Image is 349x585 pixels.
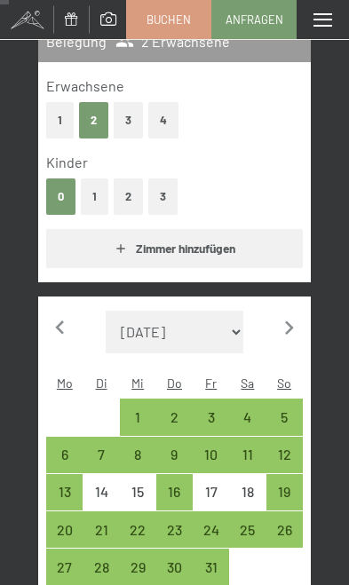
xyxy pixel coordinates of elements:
div: 25 [231,523,264,556]
div: Anreise möglich [120,399,156,435]
div: Anreise nicht möglich [193,474,229,510]
div: Anreise möglich [156,474,193,510]
div: Fri Oct 31 2025 [193,549,229,585]
h3: Belegung [46,32,107,51]
abbr: Sonntag [277,376,291,391]
div: Anreise möglich [229,399,266,435]
div: Wed Oct 29 2025 [120,549,156,585]
div: Anreise nicht möglich [83,474,119,510]
div: Anreise möglich [266,474,303,510]
div: Mon Oct 06 2025 [46,437,83,473]
div: Sat Oct 25 2025 [229,511,266,548]
button: 1 [46,102,74,138]
button: 3 [114,102,143,138]
div: Thu Oct 23 2025 [156,511,193,548]
div: Anreise möglich [266,399,303,435]
div: Anreise möglich [193,399,229,435]
div: Anreise möglich [156,399,193,435]
div: Tue Oct 07 2025 [83,437,119,473]
button: 0 [46,178,75,215]
div: 26 [268,523,301,556]
div: Thu Oct 09 2025 [156,437,193,473]
div: Mon Oct 20 2025 [46,511,83,548]
div: Sun Oct 26 2025 [266,511,303,548]
div: Fri Oct 24 2025 [193,511,229,548]
div: Thu Oct 16 2025 [156,474,193,510]
div: 14 [84,485,117,518]
div: 8 [122,447,155,480]
div: Wed Oct 22 2025 [120,511,156,548]
div: Tue Oct 28 2025 [83,549,119,585]
div: Anreise möglich [266,511,303,548]
div: Anreise möglich [266,437,303,473]
a: Buchen [127,1,210,38]
div: Anreise möglich [193,437,229,473]
div: 20 [48,523,81,556]
span: 2 Erwachsene [115,32,230,51]
div: Fri Oct 17 2025 [193,474,229,510]
div: Tue Oct 14 2025 [83,474,119,510]
div: 18 [231,485,264,518]
div: 22 [122,523,155,556]
button: 1 [81,178,108,215]
div: 2 [158,410,191,443]
abbr: Freitag [205,376,217,391]
button: Zimmer hinzufügen [46,229,303,268]
div: 21 [84,523,117,556]
abbr: Montag [57,376,73,391]
button: 2 [114,178,143,215]
div: Anreise möglich [156,437,193,473]
button: 2 [79,102,108,138]
div: Sat Oct 18 2025 [229,474,266,510]
div: Sun Oct 12 2025 [266,437,303,473]
div: 13 [48,485,81,518]
div: Sat Oct 11 2025 [229,437,266,473]
div: 12 [268,447,301,480]
div: 24 [194,523,227,556]
div: Anreise möglich [120,511,156,548]
div: 16 [158,485,191,518]
div: Anreise möglich [83,437,119,473]
div: Sun Oct 05 2025 [266,399,303,435]
div: Anreise möglich [83,549,119,585]
div: Anreise möglich [83,511,119,548]
div: Anreise möglich [46,549,83,585]
button: Vorheriger Monat [46,311,74,343]
div: Thu Oct 02 2025 [156,399,193,435]
div: 17 [194,485,227,518]
div: Anreise möglich [229,437,266,473]
span: Anfragen [226,12,283,28]
div: 23 [158,523,191,556]
abbr: Donnerstag [167,376,182,391]
div: Anreise nicht möglich [229,474,266,510]
div: 5 [268,410,301,443]
div: Anreise möglich [156,549,193,585]
span: Buchen [147,12,191,28]
div: Wed Oct 01 2025 [120,399,156,435]
abbr: Mittwoch [131,376,144,391]
div: Anreise möglich [193,549,229,585]
span: Erwachsene [46,77,124,94]
div: Wed Oct 08 2025 [120,437,156,473]
abbr: Dienstag [96,376,107,391]
div: Sat Oct 04 2025 [229,399,266,435]
abbr: Samstag [241,376,254,391]
div: Anreise möglich [193,511,229,548]
div: 3 [194,410,227,443]
div: Fri Oct 10 2025 [193,437,229,473]
a: Anfragen [212,1,296,38]
div: Anreise möglich [46,437,83,473]
div: Anreise möglich [156,511,193,548]
div: 7 [84,447,117,480]
div: 11 [231,447,264,480]
div: Anreise nicht möglich [120,474,156,510]
div: 19 [268,485,301,518]
button: Nächster Monat [275,311,303,343]
div: Thu Oct 30 2025 [156,549,193,585]
div: Sun Oct 19 2025 [266,474,303,510]
div: Anreise möglich [120,549,156,585]
div: Anreise möglich [46,474,83,510]
div: 1 [122,410,155,443]
div: Wed Oct 15 2025 [120,474,156,510]
div: Mon Oct 27 2025 [46,549,83,585]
